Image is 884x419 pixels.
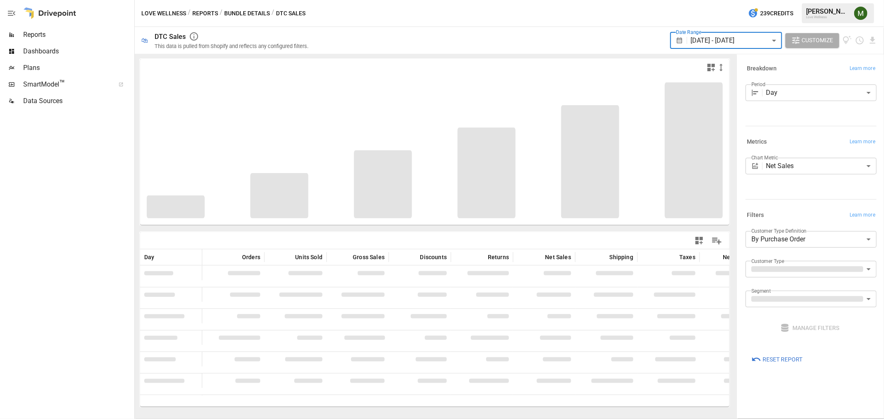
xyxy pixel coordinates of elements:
[23,30,133,40] span: Reports
[855,36,865,45] button: Schedule report
[23,96,133,106] span: Data Sources
[192,8,218,19] button: Reports
[597,251,609,263] button: Sort
[763,354,802,365] span: Reset Report
[679,253,695,261] span: Taxes
[283,251,294,263] button: Sort
[230,251,241,263] button: Sort
[188,8,191,19] div: /
[224,8,270,19] button: Bundle Details
[340,251,352,263] button: Sort
[667,251,678,263] button: Sort
[747,64,777,73] h6: Breakdown
[710,251,722,263] button: Sort
[751,81,765,88] label: Period
[23,46,133,56] span: Dashboards
[854,7,867,20] img: Meredith Lacasse
[751,287,771,294] label: Segment
[751,227,807,234] label: Customer Type Definition
[850,65,875,73] span: Learn more
[690,32,782,49] div: [DATE] - [DATE]
[806,15,849,19] div: Love Wellness
[760,8,793,19] span: 239 Credits
[746,231,877,248] div: By Purchase Order
[545,253,571,261] span: Net Sales
[751,258,785,265] label: Customer Type
[155,33,186,41] div: DTC Sales
[353,253,385,261] span: Gross Sales
[850,211,875,219] span: Learn more
[707,231,726,250] button: Manage Columns
[475,251,487,263] button: Sort
[59,78,65,89] span: ™
[242,253,260,261] span: Orders
[806,7,849,15] div: [PERSON_NAME]
[420,253,447,261] span: Discounts
[295,253,322,261] span: Units Sold
[850,138,875,146] span: Learn more
[407,251,419,263] button: Sort
[766,84,877,101] div: Day
[488,253,509,261] span: Returns
[785,33,839,48] button: Customize
[271,8,274,19] div: /
[23,63,133,73] span: Plans
[23,79,109,89] span: SmartModel
[751,154,778,161] label: Chart Metric
[155,43,308,49] div: This data is pulled from Shopify and reflects any configured filters.
[868,36,877,45] button: Download report
[747,211,764,220] h6: Filters
[533,251,544,263] button: Sort
[155,251,167,263] button: Sort
[141,8,186,19] button: Love Wellness
[843,33,852,48] button: View documentation
[676,29,702,36] label: Date Range
[610,253,633,261] span: Shipping
[802,35,833,46] span: Customize
[747,137,767,147] h6: Metrics
[220,8,223,19] div: /
[746,352,808,367] button: Reset Report
[849,2,872,25] button: Meredith Lacasse
[766,158,877,174] div: Net Sales
[723,253,758,261] span: Net Revenue
[141,36,148,44] div: 🛍
[745,6,797,21] button: 239Credits
[144,253,155,261] span: Day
